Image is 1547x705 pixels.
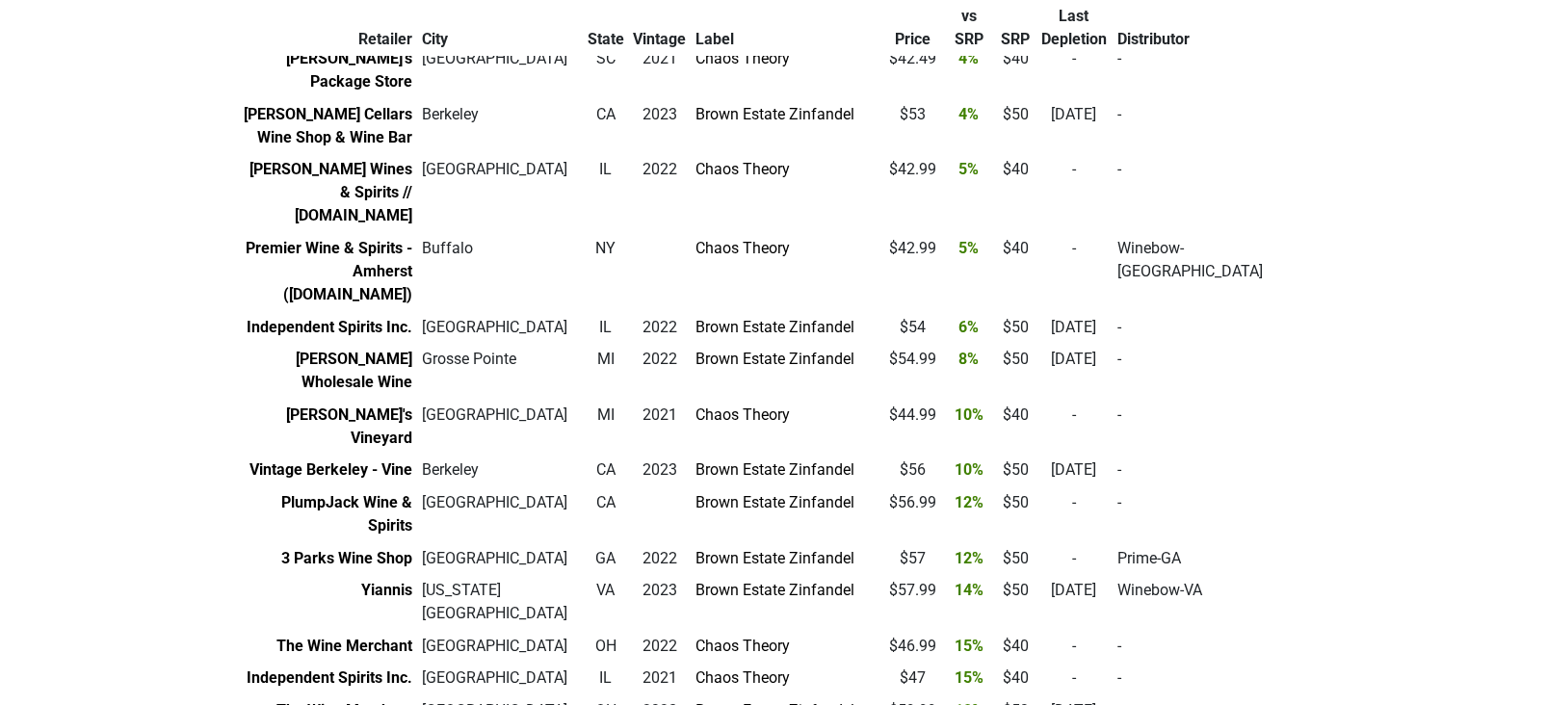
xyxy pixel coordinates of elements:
td: - [1035,399,1113,455]
td: $ 56.99 [884,486,941,542]
td: MI [583,343,629,399]
a: Chaos Theory [695,160,790,178]
a: [PERSON_NAME] Wholesale Wine [296,350,412,391]
td: [GEOGRAPHIC_DATA] [417,486,583,542]
td: 2022 [628,542,691,575]
td: [GEOGRAPHIC_DATA] [417,311,583,344]
td: 5% [941,232,997,311]
td: [US_STATE][GEOGRAPHIC_DATA] [417,574,583,630]
td: IL [583,311,629,344]
td: $ 50 [997,343,1036,399]
td: - [1113,486,1308,542]
td: - [1035,486,1113,542]
td: 15% [941,663,997,695]
td: $ 40 [997,630,1036,663]
td: Winebow-VA [1113,574,1308,630]
td: - [1113,343,1308,399]
td: $ 47 [884,663,941,695]
a: Chaos Theory [695,239,790,257]
td: [DATE] [1035,311,1113,344]
td: $ 57 [884,542,941,575]
td: Berkeley [417,455,583,487]
td: - [1035,232,1113,311]
a: Chaos Theory [695,405,790,424]
td: 8% [941,343,997,399]
td: 12% [941,542,997,575]
td: $ 40 [997,154,1036,233]
a: Brown Estate Zinfandel [695,549,854,567]
td: - [1035,663,1113,695]
td: [DATE] [1035,98,1113,154]
td: $ 40 [997,399,1036,455]
a: Chaos Theory [695,637,790,655]
td: $ 50 [997,311,1036,344]
td: 4% [941,42,997,98]
td: Grosse Pointe [417,343,583,399]
td: Berkeley [417,98,583,154]
td: $ 42.49 [884,42,941,98]
td: - [1035,630,1113,663]
td: $ 46.99 [884,630,941,663]
a: [PERSON_NAME] Wines & Spirits // [DOMAIN_NAME] [249,160,412,224]
td: - [1113,154,1308,233]
td: $ 42.99 [884,232,941,311]
td: 2022 [628,630,691,663]
td: IL [583,154,629,233]
td: 2022 [628,311,691,344]
td: - [1113,663,1308,695]
td: - [1113,399,1308,455]
a: Brown Estate Zinfandel [695,350,854,368]
td: [GEOGRAPHIC_DATA] [417,542,583,575]
td: $ 54 [884,311,941,344]
td: Winebow-[GEOGRAPHIC_DATA] [1113,232,1308,311]
td: SC [583,42,629,98]
a: Yiannis [361,581,412,599]
td: 10% [941,455,997,487]
td: $ 54.99 [884,343,941,399]
td: 5% [941,154,997,233]
td: - [1113,630,1308,663]
td: MI [583,399,629,455]
td: [GEOGRAPHIC_DATA] [417,630,583,663]
td: $ 44.99 [884,399,941,455]
a: Brown Estate Zinfandel [695,460,854,479]
td: $ 50 [997,574,1036,630]
a: Brown Estate Zinfandel [695,493,854,511]
td: GA [583,542,629,575]
a: Brown Estate Zinfandel [695,318,854,336]
a: [PERSON_NAME] Cellars Wine Shop & Wine Bar [244,105,412,146]
td: $ 50 [997,98,1036,154]
a: Chaos Theory [695,49,790,67]
td: 4% [941,98,997,154]
td: $ 40 [997,232,1036,311]
a: Independent Spirits Inc. [247,318,412,336]
td: VA [583,574,629,630]
td: $ 53 [884,98,941,154]
td: 2021 [628,663,691,695]
td: - [1113,98,1308,154]
a: Brown Estate Zinfandel [695,581,854,599]
td: 2023 [628,98,691,154]
td: - [1113,42,1308,98]
td: [GEOGRAPHIC_DATA] [417,663,583,695]
td: 2023 [628,574,691,630]
td: - [1113,455,1308,487]
td: $ 42.99 [884,154,941,233]
td: OH [583,630,629,663]
td: [GEOGRAPHIC_DATA] [417,154,583,233]
td: CA [583,455,629,487]
td: IL [583,663,629,695]
a: [PERSON_NAME]'s Vineyard [286,405,412,447]
td: 2022 [628,154,691,233]
td: CA [583,98,629,154]
td: [GEOGRAPHIC_DATA] [417,399,583,455]
td: $ 50 [997,542,1036,575]
td: CA [583,486,629,542]
td: $ 40 [997,42,1036,98]
td: - [1113,311,1308,344]
td: [DATE] [1035,455,1113,487]
td: 12% [941,486,997,542]
a: Premier Wine & Spirits - Amherst ([DOMAIN_NAME]) [246,239,412,303]
td: 14% [941,574,997,630]
td: $ 57.99 [884,574,941,630]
